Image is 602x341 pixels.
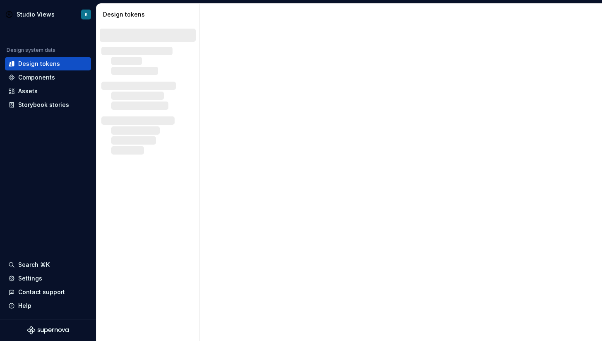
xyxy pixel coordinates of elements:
div: Design tokens [18,60,60,68]
button: Contact support [5,285,91,299]
a: Components [5,71,91,84]
div: Assets [18,87,38,95]
div: Studio Views [17,10,55,19]
svg: Supernova Logo [27,326,69,334]
a: Assets [5,85,91,98]
a: Settings [5,272,91,285]
div: Design tokens [103,10,196,19]
button: Studio ViewsK [2,5,94,23]
div: Settings [18,274,42,283]
div: Contact support [18,288,65,296]
div: Search ⌘K [18,261,50,269]
a: Design tokens [5,57,91,70]
div: Design system data [7,47,55,53]
div: Components [18,73,55,82]
div: K [85,11,88,18]
button: Help [5,299,91,312]
div: Help [18,302,31,310]
button: Search ⌘K [5,258,91,271]
a: Storybook stories [5,98,91,111]
div: Storybook stories [18,101,69,109]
